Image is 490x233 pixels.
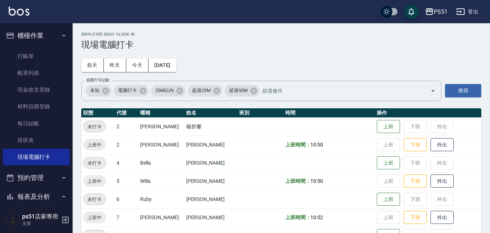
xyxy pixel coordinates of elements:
[83,196,106,203] span: 未打卡
[377,120,400,133] button: 上班
[453,5,481,19] button: 登出
[151,85,186,97] div: 25M以內
[86,85,111,97] div: 未知
[3,81,70,98] a: 現金收支登錄
[375,108,481,118] th: 操作
[81,32,481,37] h2: Employee Daily Clock In
[115,136,138,154] td: 2
[148,59,176,72] button: [DATE]
[285,214,311,220] b: 上班時間：
[310,178,323,184] span: 10:50
[86,77,109,83] label: 篩選打卡記錄
[283,108,375,118] th: 時間
[151,87,178,94] span: 25M以內
[430,211,454,224] button: 外出
[377,193,400,206] button: 上班
[6,213,20,227] img: Person
[83,177,106,185] span: 上班中
[138,172,184,190] td: Willa
[3,168,70,187] button: 預約管理
[434,7,448,16] div: PS51
[138,154,184,172] td: Bella
[114,85,149,97] div: 電腦打卡
[3,98,70,115] a: 材料自購登錄
[188,87,215,94] span: 超過25M
[310,142,323,148] span: 10:50
[114,87,141,94] span: 電腦打卡
[86,87,104,94] span: 未知
[3,48,70,65] a: 打帳單
[3,149,70,165] a: 現場電腦打卡
[422,4,450,19] button: PS51
[184,136,238,154] td: [PERSON_NAME]
[225,85,260,97] div: 超過50M
[81,59,104,72] button: 前天
[104,59,126,72] button: 昨天
[83,141,106,149] span: 上班中
[404,211,427,224] button: 下班
[184,108,238,118] th: 姓名
[261,84,418,97] input: 篩選條件
[115,154,138,172] td: 4
[115,208,138,226] td: 7
[3,26,70,45] button: 櫃檯作業
[3,65,70,81] a: 帳單列表
[285,142,311,148] b: 上班時間：
[138,117,184,136] td: [PERSON_NAME]
[184,190,238,208] td: [PERSON_NAME]
[285,178,311,184] b: 上班時間：
[3,115,70,132] a: 每日結帳
[83,123,106,130] span: 未打卡
[310,214,323,220] span: 10:52
[3,187,70,206] button: 報表及分析
[3,132,70,149] a: 排班表
[22,220,59,227] p: 主管
[115,117,138,136] td: 2
[184,154,238,172] td: [PERSON_NAME]
[115,108,138,118] th: 代號
[9,7,29,16] img: Logo
[138,136,184,154] td: [PERSON_NAME]
[377,156,400,170] button: 上班
[115,190,138,208] td: 6
[430,138,454,152] button: 外出
[83,159,106,167] span: 未打卡
[81,108,115,118] th: 狀態
[237,108,283,118] th: 班別
[184,117,238,136] td: 楊舒馨
[22,213,59,220] h5: ps51店家專用
[184,172,238,190] td: [PERSON_NAME]
[188,85,222,97] div: 超過25M
[430,174,454,188] button: 外出
[445,84,481,97] button: 搜尋
[126,59,149,72] button: 今天
[138,208,184,226] td: [PERSON_NAME]
[404,4,418,19] button: save
[225,87,252,94] span: 超過50M
[138,108,184,118] th: 暱稱
[83,214,106,221] span: 上班中
[81,40,481,50] h3: 現場電腦打卡
[404,174,427,188] button: 下班
[427,85,439,97] button: Open
[115,172,138,190] td: 5
[138,190,184,208] td: Ruby
[404,138,427,152] button: 下班
[184,208,238,226] td: [PERSON_NAME]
